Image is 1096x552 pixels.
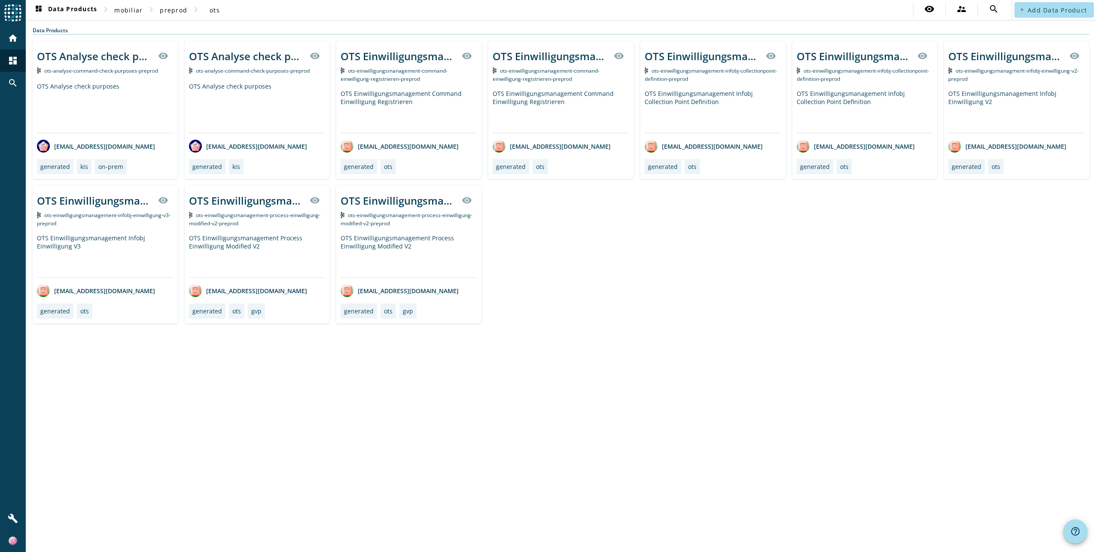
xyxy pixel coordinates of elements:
[384,163,393,171] div: ots
[344,163,374,171] div: generated
[989,4,999,14] mat-icon: search
[648,163,678,171] div: generated
[37,82,174,133] div: OTS Analyse check purposes
[160,6,187,14] span: preprod
[341,212,472,227] span: Kafka Topic: ots-einwilligungsmanagement-process-einwilligung-modified-v2-preprod
[40,307,70,315] div: generated
[37,140,155,153] div: [EMAIL_ADDRESS][DOMAIN_NAME]
[493,49,609,63] div: OTS Einwilligungsmanagement Command Einwilligung Registrieren
[196,67,310,74] span: Kafka Topic: ots-analyse-command-check-purposes-preprod
[797,67,801,74] img: Kafka Topic: ots-einwilligungsmanagement-infobj-collectionpoint-definition-preprod
[158,195,168,205] mat-icon: visibility
[8,78,18,88] mat-icon: search
[536,163,545,171] div: ots
[80,307,89,315] div: ots
[493,89,629,133] div: OTS Einwilligungsmanagement Command Einwilligung Registrieren
[210,6,220,14] span: ots
[800,163,830,171] div: generated
[100,4,111,15] mat-icon: chevron_right
[341,284,459,297] div: [EMAIL_ADDRESS][DOMAIN_NAME]
[189,284,307,297] div: [EMAIL_ADDRESS][DOMAIN_NAME]
[37,284,155,297] div: [EMAIL_ADDRESS][DOMAIN_NAME]
[341,49,457,63] div: OTS Einwilligungsmanagement Command Einwilligung Registrieren
[1014,2,1094,18] button: Add Data Product
[80,163,88,171] div: kis
[341,140,353,153] img: avatar
[189,212,193,218] img: Kafka Topic: ots-einwilligungsmanagement-process-einwilligung-modified-v2-preprod
[8,513,18,524] mat-icon: build
[1028,6,1087,14] span: Add Data Product
[8,33,18,43] mat-icon: home
[645,140,658,153] img: avatar
[462,195,472,205] mat-icon: visibility
[189,193,305,208] div: OTS Einwilligungsmanagement Process Einwilligung Modified V2
[189,67,193,74] img: Kafka Topic: ots-analyse-command-check-purposes-preprod
[1070,526,1081,537] mat-icon: help_outline
[992,163,1000,171] div: ots
[840,163,849,171] div: ots
[114,6,143,14] span: mobiliar
[948,67,1079,83] span: Kafka Topic: ots-einwilligungsmanagment-infobj-einwilligung-v2-preprod
[37,193,153,208] div: OTS Einwilligungsmanagement Infobj Einwilligung V3
[33,5,97,15] span: Data Products
[158,51,168,61] mat-icon: visibility
[493,140,611,153] div: [EMAIL_ADDRESS][DOMAIN_NAME]
[948,89,1085,133] div: OTS Einwilligungsmanagement Infobj Einwilligung V2
[341,67,448,83] span: Kafka Topic: ots-einwilligungsmanagement-command-einwilligung-registrieren-preprod
[797,67,929,83] span: Kafka Topic: ots-einwilligungsmanagement-infobj-collectionpoint-definition-preprod
[37,49,153,63] div: OTS Analyse check purposes
[37,67,41,74] img: Kafka Topic: ots-analyse-command-check-purposes-preprod
[645,89,781,133] div: OTS Einwilligungsmanagement Infobj Collection Point Definition
[146,4,156,15] mat-icon: chevron_right
[37,212,170,227] span: Kafka Topic: ots-einwilligungsmanagement-infobj-einwilligung-v3-preprod
[111,2,146,18] button: mobiliar
[344,307,374,315] div: generated
[341,284,353,297] img: avatar
[493,140,505,153] img: avatar
[341,89,477,133] div: OTS Einwilligungsmanagement Command Einwilligung Registrieren
[189,140,307,153] div: [EMAIL_ADDRESS][DOMAIN_NAME]
[192,163,222,171] div: generated
[797,140,810,153] img: avatar
[341,234,477,277] div: OTS Einwilligungsmanagement Process Einwilligung Modified V2
[1020,7,1024,12] mat-icon: add
[189,234,326,277] div: OTS Einwilligungsmanagement Process Einwilligung Modified V2
[189,49,305,63] div: OTS Analyse check purposes
[917,51,928,61] mat-icon: visibility
[797,89,933,133] div: OTS Einwilligungsmanagement Infobj Collection Point Definition
[156,2,191,18] button: preprod
[948,140,1066,153] div: [EMAIL_ADDRESS][DOMAIN_NAME]
[192,307,222,315] div: generated
[924,4,935,14] mat-icon: visibility
[797,140,915,153] div: [EMAIL_ADDRESS][DOMAIN_NAME]
[40,163,70,171] div: generated
[37,234,174,277] div: OTS Einwilligungsmanagement Infobj Einwilligung V3
[191,4,201,15] mat-icon: chevron_right
[310,51,320,61] mat-icon: visibility
[30,2,100,18] button: Data Products
[493,67,496,74] img: Kafka Topic: ots-einwilligungsmanagement-command-einwilligung-registrieren-preprod
[645,49,761,63] div: OTS Einwilligungsmanagement Infobj Collection Point Definition
[37,140,50,153] img: avatar
[310,195,320,205] mat-icon: visibility
[614,51,624,61] mat-icon: visibility
[645,67,777,83] span: Kafka Topic: ots-einwilligungsmanagement-infobj-collectionpoint-definition-preprod
[44,67,158,74] span: Kafka Topic: ots-analyse-command-check-purposes-preprod
[4,4,21,21] img: spoud-logo.svg
[496,163,526,171] div: generated
[766,51,776,61] mat-icon: visibility
[645,67,648,74] img: Kafka Topic: ots-einwilligungsmanagement-infobj-collectionpoint-definition-preprod
[189,284,202,297] img: avatar
[201,2,228,18] button: ots
[384,307,393,315] div: ots
[189,212,321,227] span: Kafka Topic: ots-einwilligungsmanagement-process-einwilligung-modified-v2-preprod
[797,49,913,63] div: OTS Einwilligungsmanagement Infobj Collection Point Definition
[37,212,41,218] img: Kafka Topic: ots-einwilligungsmanagement-infobj-einwilligung-v3-preprod
[251,307,262,315] div: gvp
[9,537,17,545] img: a1f413f185f42e5fbc95133e9187bf66
[948,49,1064,63] div: OTS Einwilligungsmanagement Infobj Einwilligung V2
[948,140,961,153] img: avatar
[948,67,952,74] img: Kafka Topic: ots-einwilligungsmanagment-infobj-einwilligung-v2-preprod
[1069,51,1080,61] mat-icon: visibility
[341,67,344,74] img: Kafka Topic: ots-einwilligungsmanagement-command-einwilligung-registrieren-preprod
